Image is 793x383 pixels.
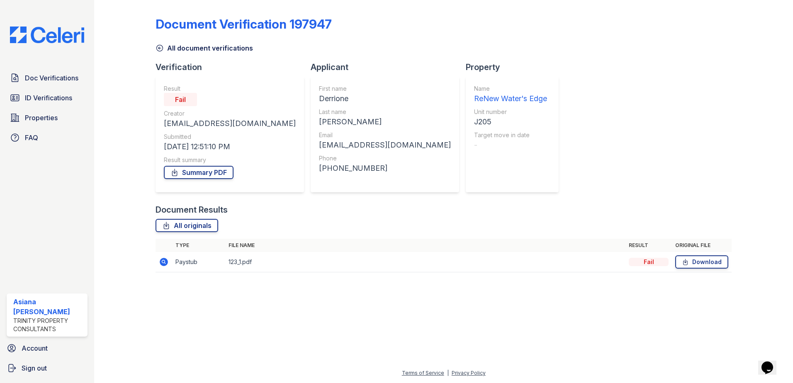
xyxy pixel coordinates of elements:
div: Last name [319,108,451,116]
div: - [474,139,547,151]
a: Account [3,340,91,356]
th: File name [225,239,625,252]
a: Download [675,255,728,269]
th: Type [172,239,225,252]
th: Result [625,239,672,252]
div: [PHONE_NUMBER] [319,162,451,174]
div: Unit number [474,108,547,116]
div: ReNew Water's Edge [474,93,547,104]
div: [DATE] 12:51:10 PM [164,141,296,153]
div: Target move in date [474,131,547,139]
a: Name ReNew Water's Edge [474,85,547,104]
div: Asiana [PERSON_NAME] [13,297,84,317]
a: FAQ [7,129,88,146]
a: All document verifications [156,43,253,53]
div: [PERSON_NAME] [319,116,451,128]
div: Phone [319,154,451,162]
a: Summary PDF [164,166,234,179]
span: Properties [25,113,58,123]
th: Original file [672,239,732,252]
iframe: chat widget [758,350,785,375]
div: | [447,370,449,376]
img: CE_Logo_Blue-a8612792a0a2168367f1c8372b55b34899dd931a85d93a1a3d3e32e68fde9ad4.png [3,27,91,43]
div: Result summary [164,156,296,164]
a: All originals [156,219,218,232]
div: Name [474,85,547,93]
span: Account [22,343,48,353]
div: Email [319,131,451,139]
a: Sign out [3,360,91,376]
div: Applicant [311,61,466,73]
div: Fail [629,258,669,266]
td: Paystub [172,252,225,272]
a: Properties [7,109,88,126]
div: Result [164,85,296,93]
div: Submitted [164,133,296,141]
div: Trinity Property Consultants [13,317,84,333]
a: ID Verifications [7,90,88,106]
div: Property [466,61,565,73]
span: FAQ [25,133,38,143]
div: Fail [164,93,197,106]
div: J205 [474,116,547,128]
a: Privacy Policy [452,370,486,376]
div: [EMAIL_ADDRESS][DOMAIN_NAME] [319,139,451,151]
div: Derrione [319,93,451,104]
div: First name [319,85,451,93]
div: Creator [164,109,296,118]
div: Verification [156,61,311,73]
a: Terms of Service [402,370,444,376]
span: ID Verifications [25,93,72,103]
div: Document Results [156,204,228,216]
span: Sign out [22,363,47,373]
div: [EMAIL_ADDRESS][DOMAIN_NAME] [164,118,296,129]
span: Doc Verifications [25,73,78,83]
div: Document Verification 197947 [156,17,332,32]
td: 123_1.pdf [225,252,625,272]
a: Doc Verifications [7,70,88,86]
